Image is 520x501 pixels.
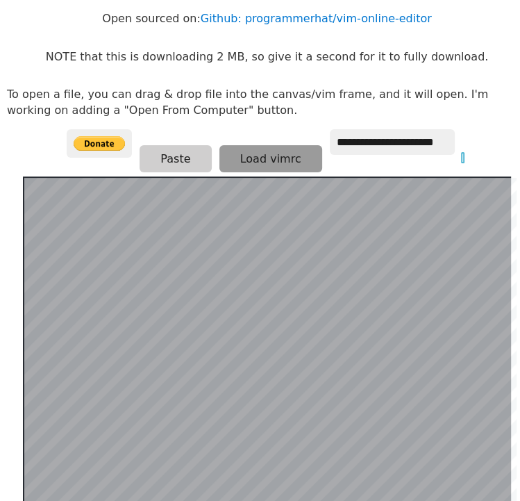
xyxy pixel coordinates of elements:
a: Github: programmerhat/vim-online-editor [201,12,432,25]
button: Load vimrc [219,145,322,172]
p: NOTE that this is downloading 2 MB, so give it a second for it to fully download. [46,49,488,65]
p: Open sourced on: [102,11,431,26]
button: Paste [140,145,211,172]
